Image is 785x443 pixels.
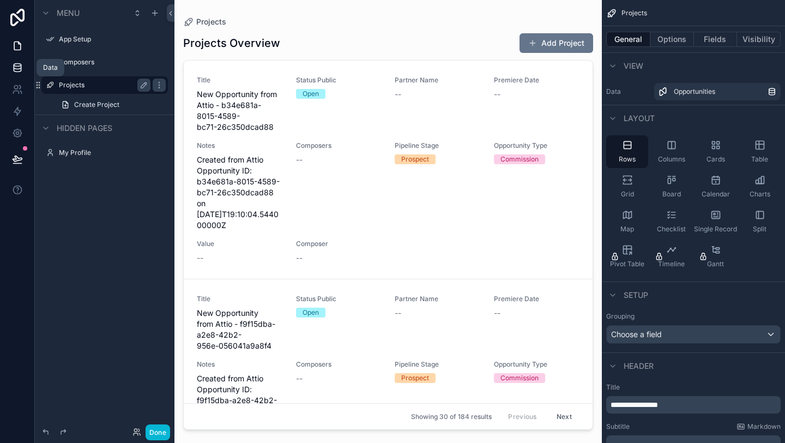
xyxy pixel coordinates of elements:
[57,123,112,134] span: Hidden pages
[59,58,166,67] label: Composers
[650,135,692,168] button: Columns
[658,260,685,268] span: Timeline
[606,383,781,392] label: Title
[606,205,648,238] button: Map
[624,290,648,301] span: Setup
[624,113,655,124] span: Layout
[621,190,634,199] span: Grid
[662,190,681,199] span: Board
[624,61,643,71] span: View
[736,422,781,431] a: Markdown
[739,205,781,238] button: Split
[606,396,781,414] div: scrollable content
[694,225,737,234] span: Single Record
[74,100,119,109] span: Create Project
[606,32,650,47] button: General
[695,170,736,203] button: Calendar
[611,330,662,339] span: Choose a field
[706,155,725,164] span: Cards
[411,412,492,421] span: Showing 30 of 184 results
[750,190,770,199] span: Charts
[695,240,736,273] button: Gantt
[606,135,648,168] button: Rows
[619,155,636,164] span: Rows
[650,240,692,273] button: Timeline
[57,8,80,19] span: Menu
[43,63,58,72] div: Data
[658,155,685,164] span: Columns
[753,225,766,234] span: Split
[606,170,648,203] button: Grid
[606,325,781,344] button: Choose a field
[606,422,630,431] label: Subtitle
[739,135,781,168] button: Table
[146,424,170,440] button: Done
[707,260,724,268] span: Gantt
[610,260,644,268] span: Pivot Table
[739,170,781,203] button: Charts
[606,240,648,273] button: Pivot Table
[657,225,686,234] span: Checklist
[695,135,736,168] button: Cards
[694,32,738,47] button: Fields
[747,422,781,431] span: Markdown
[751,155,768,164] span: Table
[606,312,635,321] label: Grouping
[59,35,166,44] label: App Setup
[55,96,168,113] a: Create Project
[59,148,166,157] label: My Profile
[650,32,694,47] button: Options
[695,205,736,238] button: Single Record
[549,408,579,425] button: Next
[621,9,647,17] span: Projects
[654,83,781,100] a: Opportunities
[620,225,634,234] span: Map
[737,32,781,47] button: Visibility
[674,87,715,96] span: Opportunities
[624,361,654,372] span: Header
[650,170,692,203] button: Board
[606,87,650,96] label: Data
[650,205,692,238] button: Checklist
[59,81,146,89] label: Projects
[702,190,730,199] span: Calendar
